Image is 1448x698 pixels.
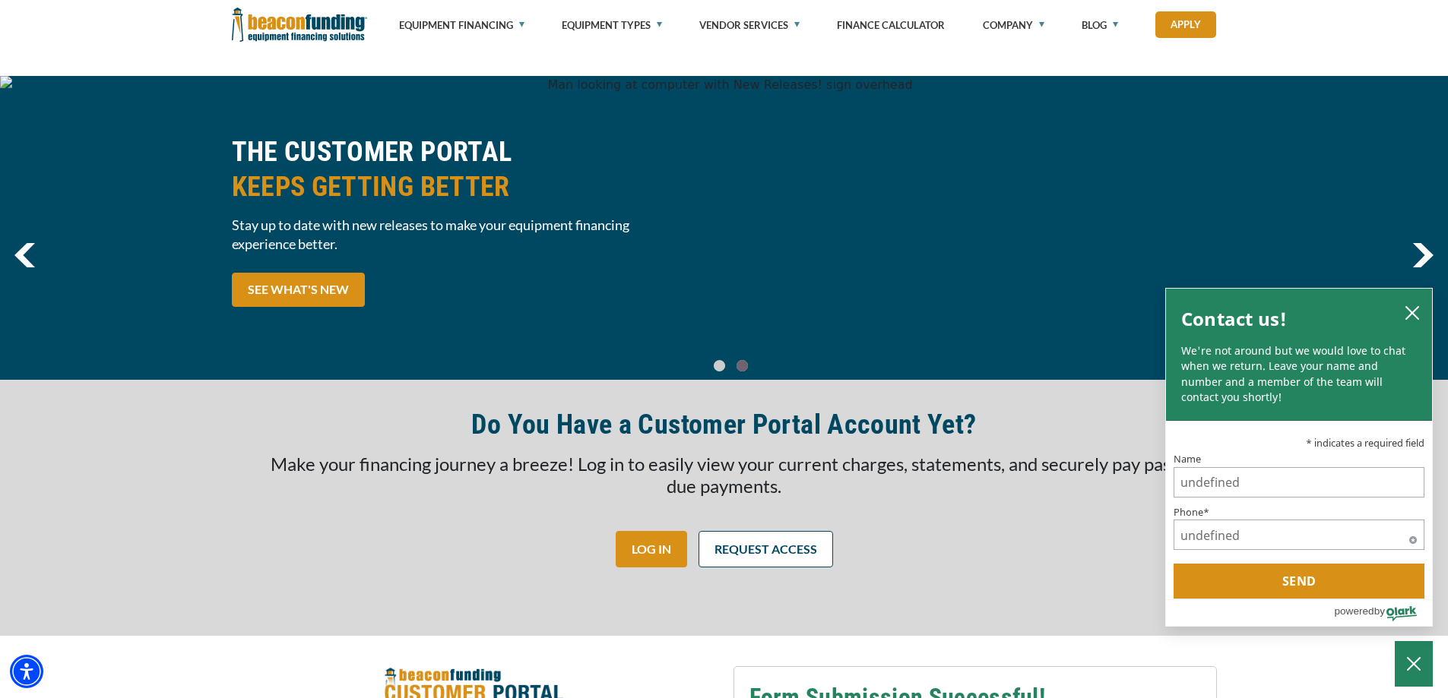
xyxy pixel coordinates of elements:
label: Phone* [1174,507,1424,517]
input: Name [1174,467,1424,497]
span: powered [1334,602,1374,621]
h2: Contact us! [1181,304,1287,334]
p: We're not around but we would love to chat when we return. Leave your name and number and a membe... [1181,343,1417,405]
h2: THE CUSTOMER PORTAL [232,134,715,204]
a: LOG IN - open in a new tab [616,531,687,567]
button: Send [1174,564,1424,599]
div: Accessibility Menu [10,655,43,688]
div: olark chatbox [1165,288,1433,627]
span: KEEPS GETTING BETTER [232,169,715,204]
img: Right Navigator [1412,243,1434,267]
button: Close Chatbox [1395,641,1433,687]
a: Go To Slide 0 [711,359,729,372]
span: Required field [1409,533,1417,541]
img: Left Navigator [14,243,35,267]
a: REQUEST ACCESS [699,531,833,567]
h2: Do You Have a Customer Portal Account Yet? [471,407,976,442]
span: by [1374,602,1385,621]
a: Powered by Olark - open in a new tab [1334,600,1432,626]
a: SEE WHAT'S NEW [232,273,365,307]
button: close chatbox [1400,302,1424,323]
span: Make your financing journey a breeze! Log in to easily view your current charges, statements, and... [271,453,1177,497]
a: Apply [1155,11,1216,38]
a: Go To Slide 1 [734,359,752,372]
span: Stay up to date with new releases to make your equipment financing experience better. [232,216,715,254]
p: * indicates a required field [1174,438,1424,448]
a: next [1412,243,1434,267]
label: Name [1174,454,1424,464]
a: previous [14,243,35,267]
input: Phone [1174,520,1424,551]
